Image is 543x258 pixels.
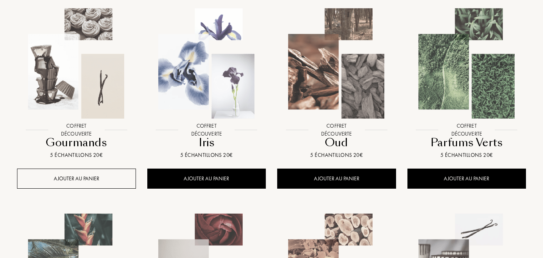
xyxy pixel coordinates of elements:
img: Iris [148,5,265,122]
div: 5 échantillons 20€ [150,151,263,159]
img: Parfums Verts [408,5,525,122]
div: 5 échantillons 20€ [410,151,523,159]
img: Oud [278,5,395,122]
img: Gourmands [18,5,135,122]
div: AJOUTER AU PANIER [407,169,526,189]
div: AJOUTER AU PANIER [17,169,136,189]
div: 5 échantillons 20€ [20,151,133,159]
div: AJOUTER AU PANIER [277,169,396,189]
div: AJOUTER AU PANIER [147,169,266,189]
div: 5 échantillons 20€ [280,151,393,159]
